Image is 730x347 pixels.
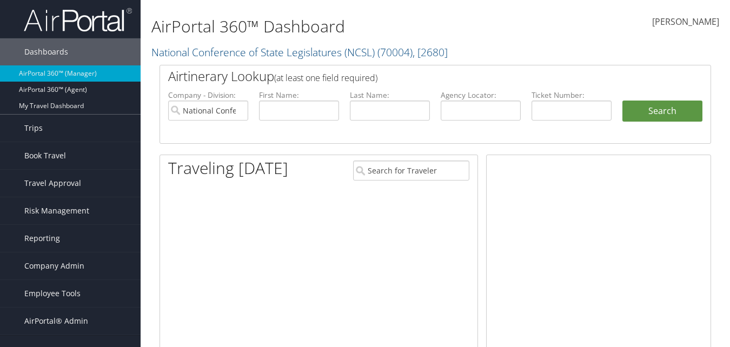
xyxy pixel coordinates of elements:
[24,225,60,252] span: Reporting
[652,16,719,28] span: [PERSON_NAME]
[24,252,84,279] span: Company Admin
[24,308,88,335] span: AirPortal® Admin
[377,45,413,59] span: ( 70004 )
[24,115,43,142] span: Trips
[24,142,66,169] span: Book Travel
[168,67,656,85] h2: Airtinerary Lookup
[353,161,469,181] input: Search for Traveler
[413,45,448,59] span: , [ 2680 ]
[24,170,81,197] span: Travel Approval
[652,5,719,39] a: [PERSON_NAME]
[350,90,430,101] label: Last Name:
[151,45,448,59] a: National Conference of State Legislatures (NCSL)
[24,280,81,307] span: Employee Tools
[259,90,339,101] label: First Name:
[24,197,89,224] span: Risk Management
[274,72,377,84] span: (at least one field required)
[24,7,132,32] img: airportal-logo.png
[168,90,248,101] label: Company - Division:
[24,38,68,65] span: Dashboards
[151,15,530,38] h1: AirPortal 360™ Dashboard
[441,90,521,101] label: Agency Locator:
[622,101,702,122] button: Search
[168,157,288,179] h1: Traveling [DATE]
[532,90,612,101] label: Ticket Number:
